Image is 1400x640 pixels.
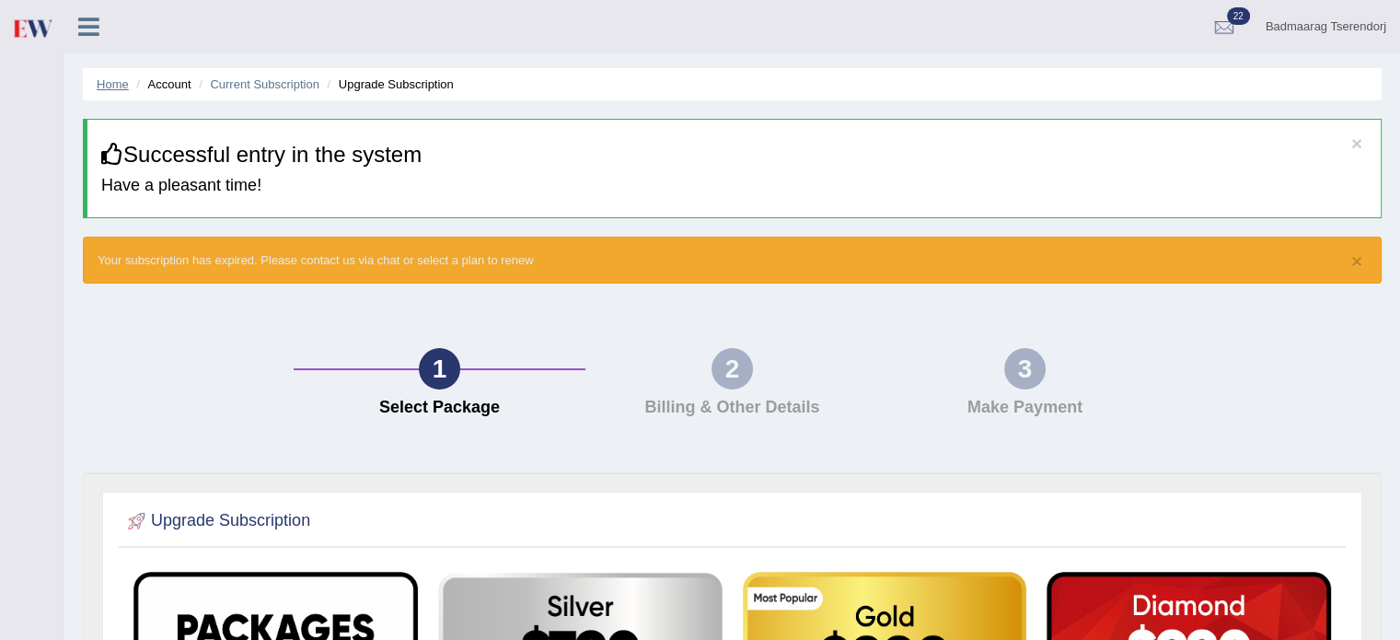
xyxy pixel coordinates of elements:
[1004,348,1046,390] div: 3
[595,399,869,417] h4: Billing & Other Details
[1227,7,1250,25] span: 22
[101,177,1367,195] h4: Have a pleasant time!
[887,399,1162,417] h4: Make Payment
[210,77,319,91] a: Current Subscription
[97,77,129,91] a: Home
[123,507,310,535] h2: Upgrade Subscription
[101,143,1367,167] h3: Successful entry in the system
[1351,134,1362,153] button: ×
[419,348,460,390] div: 1
[132,76,191,93] li: Account
[1351,251,1362,271] button: ×
[323,76,454,93] li: Upgrade Subscription
[712,348,753,390] div: 2
[303,399,577,417] h4: Select Package
[83,237,1382,284] div: Your subscription has expired. Please contact us via chat or select a plan to renew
